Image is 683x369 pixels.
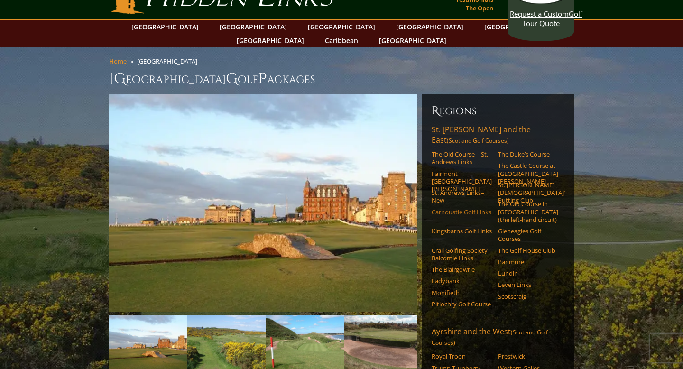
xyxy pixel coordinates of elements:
[498,293,558,300] a: Scotscraig
[432,170,492,193] a: Fairmont [GEOGRAPHIC_DATA][PERSON_NAME]
[463,1,496,15] a: The Open
[226,69,238,88] span: G
[232,34,309,47] a: [GEOGRAPHIC_DATA]
[109,57,127,65] a: Home
[498,281,558,288] a: Leven Links
[109,69,574,88] h1: [GEOGRAPHIC_DATA] olf ackages
[498,269,558,277] a: Lundin
[432,277,492,285] a: Ladybank
[432,103,564,119] h6: Regions
[320,34,363,47] a: Caribbean
[432,124,564,148] a: St. [PERSON_NAME] and the East(Scotland Golf Courses)
[480,20,556,34] a: [GEOGRAPHIC_DATA]
[391,20,468,34] a: [GEOGRAPHIC_DATA]
[498,352,558,360] a: Prestwick
[432,247,492,262] a: Crail Golfing Society Balcomie Links
[498,162,558,185] a: The Castle Course at [GEOGRAPHIC_DATA][PERSON_NAME]
[510,9,569,18] span: Request a Custom
[215,20,292,34] a: [GEOGRAPHIC_DATA]
[447,137,509,145] span: (Scotland Golf Courses)
[374,34,451,47] a: [GEOGRAPHIC_DATA]
[498,258,558,266] a: Panmure
[432,150,492,166] a: The Old Course – St. Andrews Links
[432,352,492,360] a: Royal Troon
[432,326,564,350] a: Ayrshire and the West(Scotland Golf Courses)
[137,57,201,65] li: [GEOGRAPHIC_DATA]
[498,227,558,243] a: Gleneagles Golf Courses
[432,266,492,273] a: The Blairgowrie
[432,189,492,204] a: St. Andrews Links–New
[303,20,380,34] a: [GEOGRAPHIC_DATA]
[432,289,492,296] a: Monifieth
[498,150,558,158] a: The Duke’s Course
[498,200,558,223] a: The Old Course in [GEOGRAPHIC_DATA] (the left-hand circuit)
[498,181,558,204] a: St. [PERSON_NAME] [DEMOGRAPHIC_DATA]’ Putting Club
[432,300,492,308] a: Pitlochry Golf Course
[498,247,558,254] a: The Golf House Club
[432,227,492,235] a: Kingsbarns Golf Links
[258,69,267,88] span: P
[127,20,203,34] a: [GEOGRAPHIC_DATA]
[432,208,492,216] a: Carnoustie Golf Links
